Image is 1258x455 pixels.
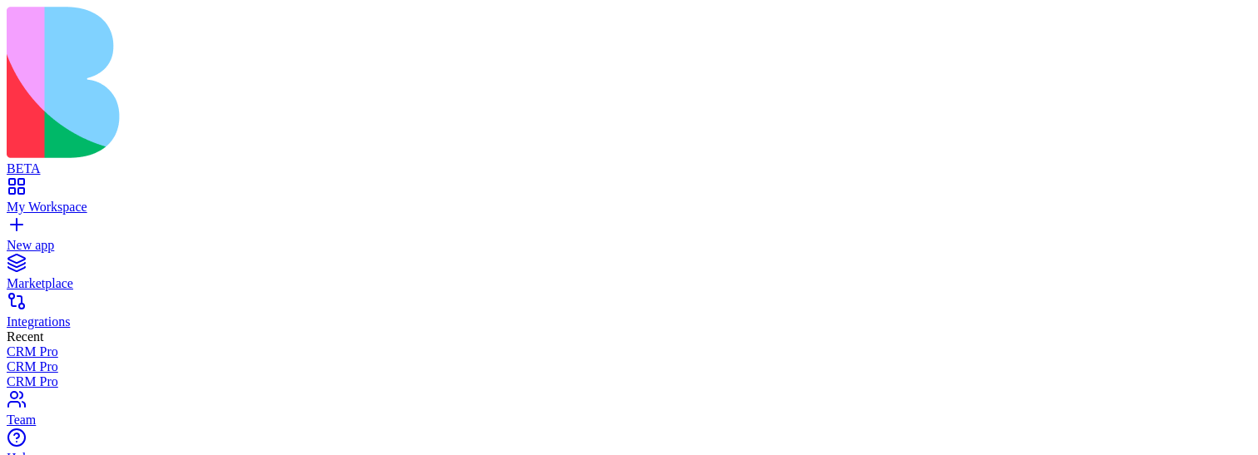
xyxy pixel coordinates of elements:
[7,146,1251,176] a: BETA
[7,359,1251,374] a: CRM Pro
[7,413,1251,428] div: Team
[7,200,1251,215] div: My Workspace
[7,398,1251,428] a: Team
[7,276,1251,291] div: Marketplace
[7,374,1251,389] a: CRM Pro
[7,261,1251,291] a: Marketplace
[7,299,1251,329] a: Integrations
[7,344,1251,359] a: CRM Pro
[7,7,676,158] img: logo
[7,185,1251,215] a: My Workspace
[7,161,1251,176] div: BETA
[7,314,1251,329] div: Integrations
[7,238,1251,253] div: New app
[7,223,1251,253] a: New app
[7,329,43,344] span: Recent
